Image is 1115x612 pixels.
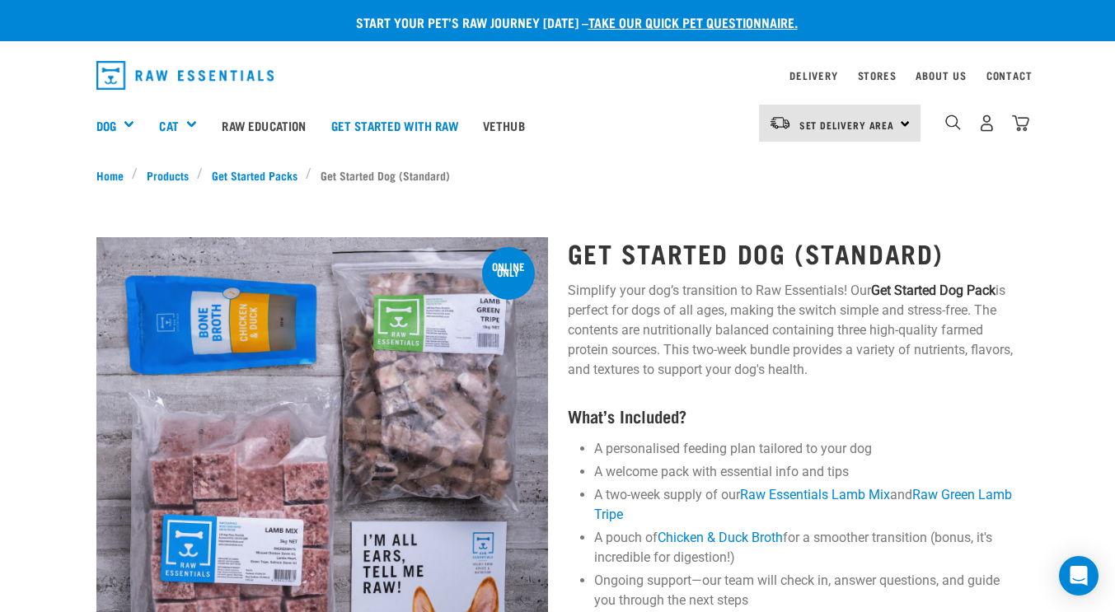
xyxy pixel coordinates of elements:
a: Products [138,166,197,184]
span: Set Delivery Area [799,122,895,128]
li: A pouch of for a smoother transition (bonus, it's incredible for digestion!) [594,528,1019,568]
li: Ongoing support—our team will check in, answer questions, and guide you through the next steps [594,571,1019,610]
p: Simplify your dog’s transition to Raw Essentials! Our is perfect for dogs of all ages, making the... [568,281,1019,380]
a: Cat [159,116,178,135]
img: home-icon-1@2x.png [945,114,961,130]
a: Vethub [471,92,537,158]
a: take our quick pet questionnaire. [588,18,798,26]
a: Delivery [789,72,837,78]
a: Get Started Packs [203,166,306,184]
strong: What’s Included? [568,411,686,420]
a: Dog [96,116,116,135]
nav: breadcrumbs [96,166,1019,184]
li: A welcome pack with essential info and tips [594,462,1019,482]
a: Chicken & Duck Broth [658,530,783,545]
nav: dropdown navigation [83,54,1033,96]
a: Get started with Raw [319,92,471,158]
strong: Get Started Dog Pack [871,283,996,298]
a: Contact [986,72,1033,78]
a: Home [96,166,133,184]
img: user.png [978,114,996,132]
a: About Us [916,72,966,78]
div: Open Intercom Messenger [1059,556,1099,596]
img: Raw Essentials Logo [96,61,274,90]
li: A two-week supply of our and [594,485,1019,525]
h1: Get Started Dog (Standard) [568,238,1019,268]
li: A personalised feeding plan tailored to your dog [594,439,1019,459]
img: van-moving.png [769,115,791,130]
img: home-icon@2x.png [1012,114,1029,132]
a: Raw Essentials Lamb Mix [740,487,890,502]
a: Stores [858,72,897,78]
a: Raw Education [209,92,318,158]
